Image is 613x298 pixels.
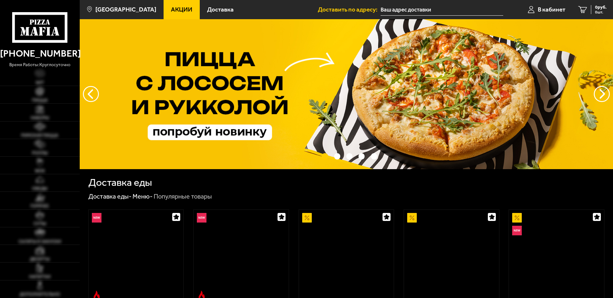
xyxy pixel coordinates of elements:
span: Напитки [29,275,51,279]
img: Акционный [512,213,522,223]
span: [GEOGRAPHIC_DATA] [95,6,156,12]
img: Новинка [92,213,101,223]
span: Наборы [31,116,49,120]
input: Ваш адрес доставки [381,4,503,16]
span: Дополнительно [20,292,60,297]
span: Салаты и закуски [19,239,61,244]
span: Десерты [30,257,50,262]
button: точки переключения [322,153,328,159]
button: следующий [83,86,99,102]
button: предыдущий [594,86,610,102]
img: Новинка [512,226,522,235]
span: Супы [34,222,46,226]
span: Роллы [32,151,48,155]
span: Доставка [207,6,234,12]
a: Доставка еды- [88,192,132,200]
button: точки переключения [359,153,365,159]
span: Обеды [32,186,47,191]
span: Пицца [32,98,48,103]
button: точки переключения [334,153,340,159]
span: Римская пицца [21,133,58,138]
span: Хит [36,81,44,85]
span: 0 руб. [595,5,607,10]
img: Новинка [197,213,206,223]
span: WOK [35,169,45,173]
img: Акционный [302,213,312,223]
a: Меню- [133,192,153,200]
span: Акции [171,6,192,12]
span: 0 шт. [595,10,607,14]
span: Доставить по адресу: [318,6,381,12]
button: точки переключения [371,153,377,159]
span: Горячее [30,204,49,208]
div: Популярные товары [154,192,212,201]
h1: Доставка еды [88,177,152,188]
button: точки переключения [346,153,352,159]
img: Акционный [407,213,417,223]
span: В кабинет [538,6,565,12]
